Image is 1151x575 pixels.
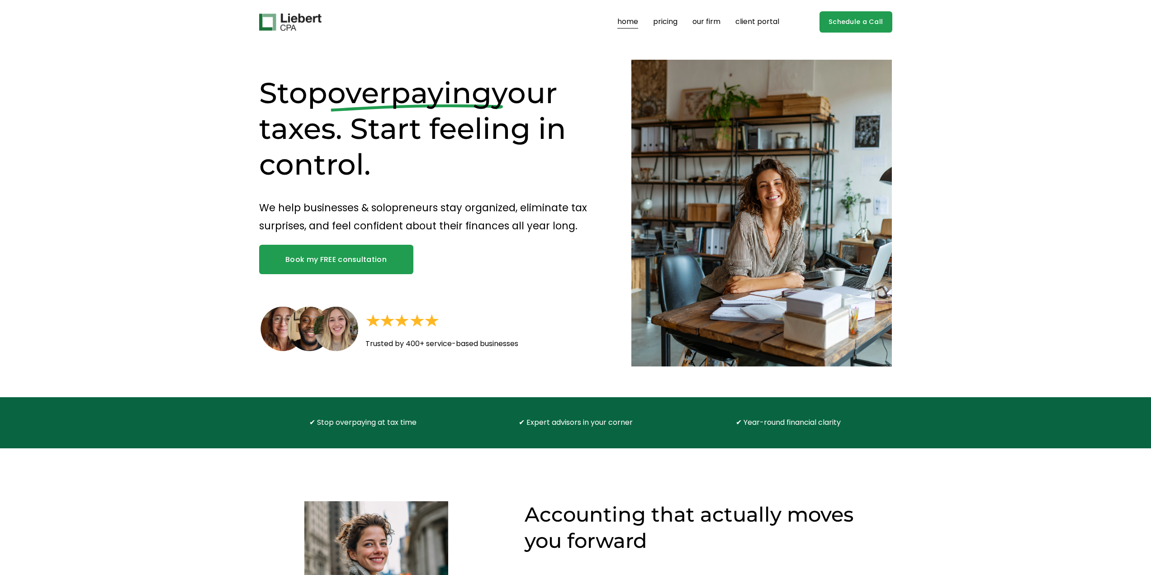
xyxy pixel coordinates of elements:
[365,337,573,351] p: Trusted by 400+ service-based businesses
[819,11,892,33] a: Schedule a Call
[259,14,322,31] img: Liebert CPA
[498,416,653,429] p: ✔ Expert advisors in your corner
[735,15,779,29] a: client portal
[259,199,600,235] p: We help businesses & solopreneurs stay organized, eliminate tax surprises, and feel confident abo...
[617,15,638,29] a: home
[525,501,865,554] h2: Accounting that actually moves you forward
[653,15,677,29] a: pricing
[327,75,492,110] span: overpaying
[259,245,413,274] a: Book my FREE consultation
[259,75,600,182] h1: Stop your taxes. Start feeling in control.
[711,416,866,429] p: ✔ Year-round financial clarity
[285,416,440,429] p: ✔ Stop overpaying at tax time
[692,15,720,29] a: our firm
